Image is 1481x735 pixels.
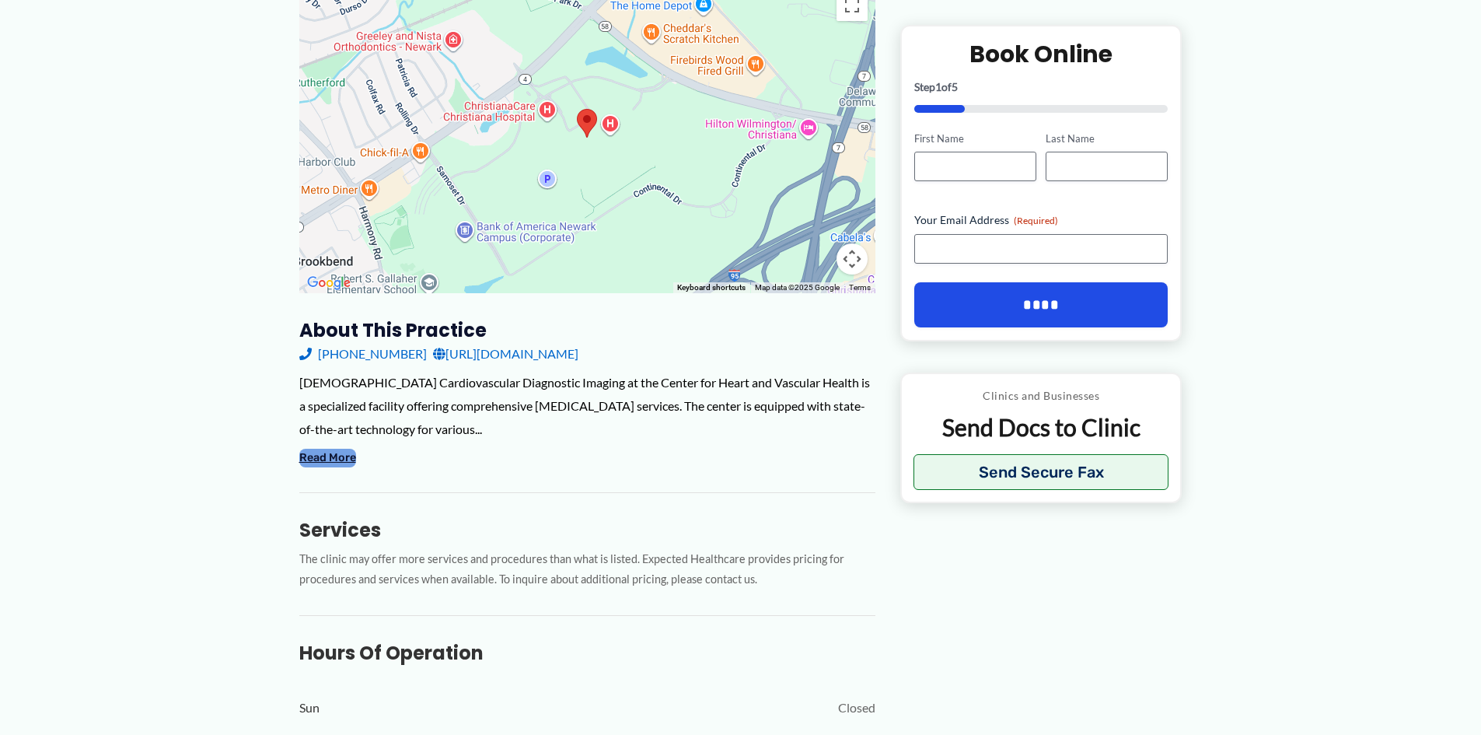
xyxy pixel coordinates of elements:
[299,641,875,665] h3: Hours of Operation
[677,282,746,293] button: Keyboard shortcuts
[914,39,1168,69] h2: Book Online
[913,413,1169,443] p: Send Docs to Clinic
[299,318,875,342] h3: About this practice
[935,80,941,93] span: 1
[303,273,355,293] a: Open this area in Google Maps (opens a new window)
[952,80,958,93] span: 5
[838,696,875,719] span: Closed
[837,243,868,275] button: Map camera controls
[299,696,320,719] span: Sun
[1014,215,1058,227] span: (Required)
[299,449,356,467] button: Read More
[914,131,1036,146] label: First Name
[849,283,871,292] a: Terms (opens in new tab)
[303,273,355,293] img: Google
[299,549,875,591] p: The clinic may offer more services and procedures than what is listed. Expected Healthcare provid...
[1046,131,1168,146] label: Last Name
[914,82,1168,93] p: Step of
[755,283,840,292] span: Map data ©2025 Google
[299,518,875,542] h3: Services
[913,455,1169,491] button: Send Secure Fax
[433,342,578,366] a: [URL][DOMAIN_NAME]
[299,342,427,366] a: [PHONE_NUMBER]
[914,213,1168,229] label: Your Email Address
[913,387,1169,407] p: Clinics and Businesses
[299,371,875,440] div: [DEMOGRAPHIC_DATA] Cardiovascular Diagnostic Imaging at the Center for Heart and Vascular Health ...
